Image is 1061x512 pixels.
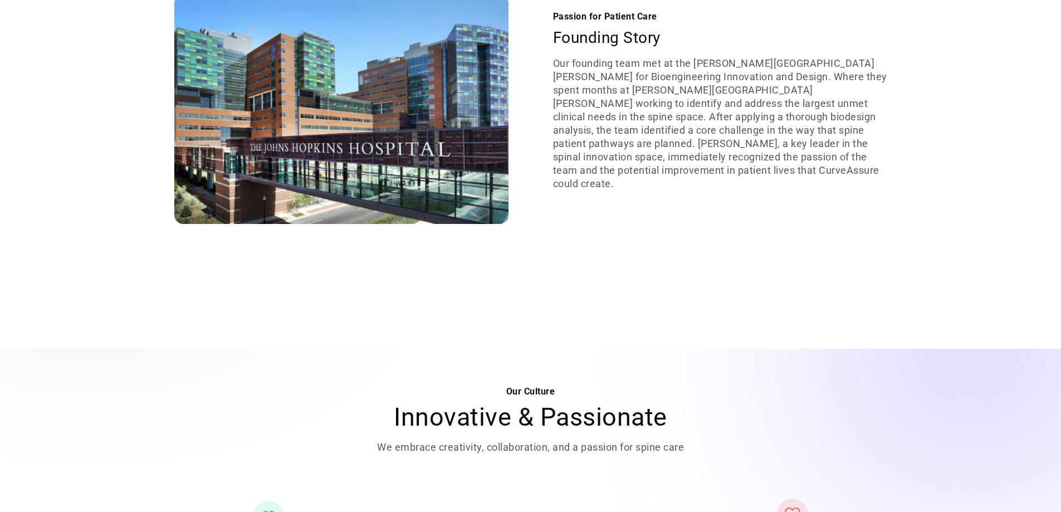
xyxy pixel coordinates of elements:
p: Our founding team met at the [PERSON_NAME][GEOGRAPHIC_DATA][PERSON_NAME] for Bioengineering Innov... [553,57,887,191]
h2: Innovative & Passionate [377,403,684,432]
div: Our Culture [377,385,684,398]
div: Passion for Patient Care [553,10,887,23]
h2: Founding Story [553,28,887,48]
p: We embrace creativity, collaboration, and a passion for spine care [377,441,684,454]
